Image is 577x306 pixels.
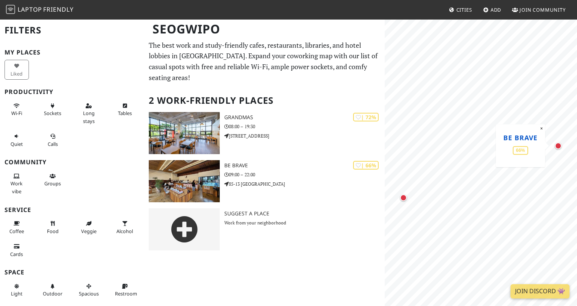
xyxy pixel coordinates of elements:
[147,19,383,39] h1: Seogwipo
[5,217,29,237] button: Coffee
[47,228,59,235] span: Food
[77,100,101,127] button: Long stays
[11,110,22,117] span: Stable Wi-Fi
[113,280,137,300] button: Restroom
[553,141,563,151] div: Map marker
[144,112,385,154] a: Grandmas | 72% Grandmas 08:00 – 19:30 [STREET_ADDRESS]
[149,89,380,112] h2: 2 Work-Friendly Places
[149,112,220,154] img: Grandmas
[118,110,132,117] span: Work-friendly tables
[113,217,137,237] button: Alcohol
[491,6,501,13] span: Add
[224,114,385,121] h3: Grandmas
[44,180,61,187] span: Group tables
[81,228,97,235] span: Veggie
[5,170,29,197] button: Work vibe
[41,100,65,120] button: Sockets
[149,208,220,250] img: gray-place-d2bdb4477600e061c01bd816cc0f2ef0cfcb1ca9e3ad78868dd16fb2af073a21.png
[10,251,23,258] span: Credit cards
[5,280,29,300] button: Light
[5,269,140,276] h3: Space
[144,160,385,202] a: Be Brave | 66% Be Brave 09:00 – 22:00 85-13 [GEOGRAPHIC_DATA]
[48,141,58,147] span: Video/audio calls
[509,3,569,17] a: Join Community
[224,123,385,130] p: 08:00 – 19:30
[149,40,380,83] p: The best work and study-friendly cafes, restaurants, libraries, and hotel lobbies in [GEOGRAPHIC_...
[480,3,504,17] a: Add
[115,290,137,297] span: Restroom
[513,146,528,155] div: 66%
[11,141,23,147] span: Quiet
[224,162,385,169] h3: Be Brave
[6,5,15,14] img: LaptopFriendly
[503,133,538,142] a: Be Brave
[5,88,140,95] h3: Productivity
[41,130,65,150] button: Calls
[11,290,23,297] span: Natural light
[520,6,566,13] span: Join Community
[224,211,385,217] h3: Suggest a Place
[83,110,95,124] span: Long stays
[5,159,140,166] h3: Community
[77,217,101,237] button: Veggie
[399,193,408,203] div: Map marker
[79,290,99,297] span: Spacious
[5,100,29,120] button: Wi-Fi
[224,132,385,139] p: [STREET_ADDRESS]
[149,160,220,202] img: Be Brave
[113,100,137,120] button: Tables
[9,228,24,235] span: Coffee
[353,113,379,121] div: | 72%
[5,19,140,42] h2: Filters
[5,49,140,56] h3: My Places
[43,5,73,14] span: Friendly
[144,208,385,250] a: Suggest a Place Work from your neighborhood
[446,3,475,17] a: Cities
[116,228,133,235] span: Alcohol
[41,280,65,300] button: Outdoor
[77,280,101,300] button: Spacious
[224,171,385,178] p: 09:00 – 22:00
[44,110,61,117] span: Power sockets
[18,5,42,14] span: Laptop
[538,124,545,132] button: Close popup
[11,180,23,194] span: People working
[43,290,62,297] span: Outdoor area
[353,161,379,170] div: | 66%
[5,240,29,260] button: Cards
[5,206,140,214] h3: Service
[456,6,472,13] span: Cities
[5,130,29,150] button: Quiet
[41,170,65,190] button: Groups
[224,219,385,226] p: Work from your neighborhood
[224,180,385,188] p: 85-13 [GEOGRAPHIC_DATA]
[41,217,65,237] button: Food
[6,3,74,17] a: LaptopFriendly LaptopFriendly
